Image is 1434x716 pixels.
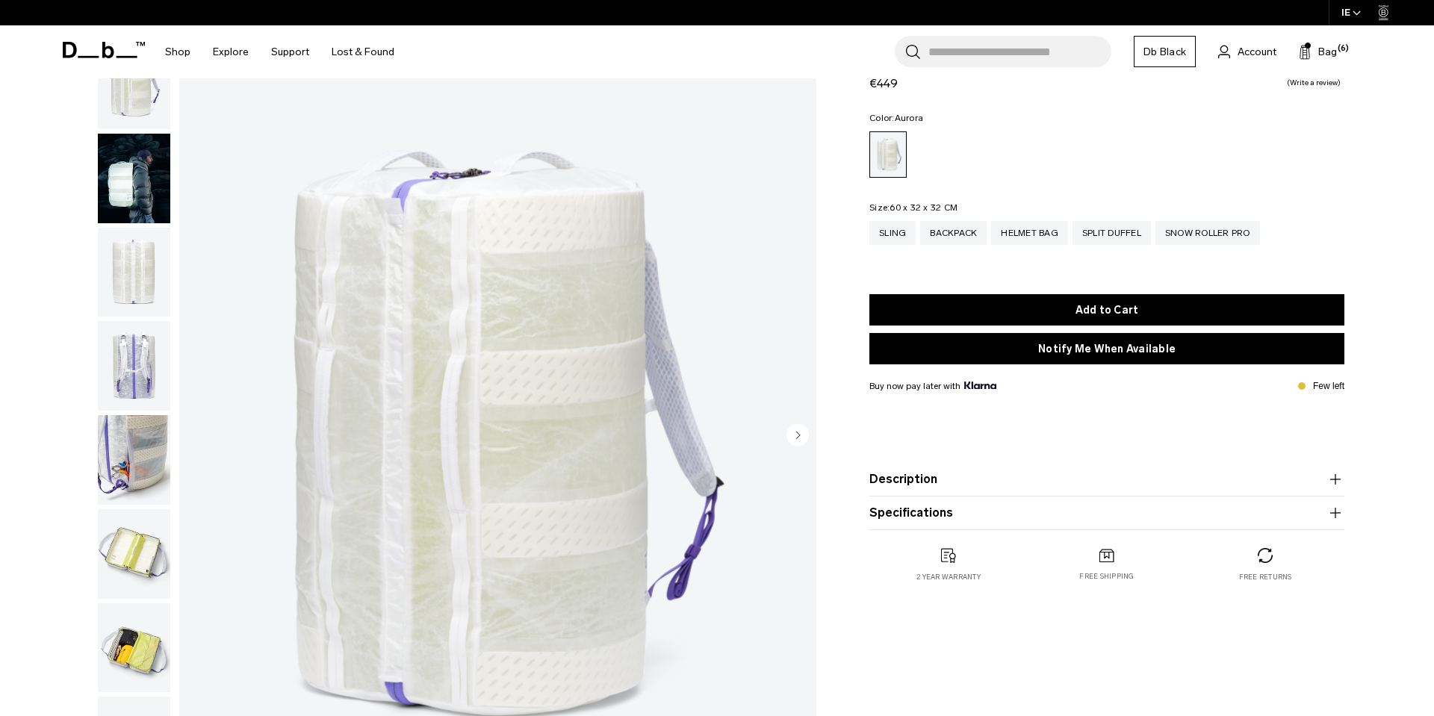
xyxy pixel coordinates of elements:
button: Add to Cart [869,294,1344,326]
button: Description [869,470,1344,488]
img: Weigh_Lighter_Split_Duffel_70L_6.png [98,603,170,693]
button: Bag (6) [1299,43,1337,60]
a: Account [1218,43,1276,60]
button: Specifications [869,504,1344,522]
p: 2 year warranty [916,572,981,582]
img: Weigh_Lighter_Split_Duffel_70L_4.png [98,415,170,505]
a: Shop [165,25,190,78]
a: Aurora [869,131,907,178]
button: Weigh_Lighter_Split_Duffel_70L_5.png [97,508,171,600]
a: Db Black [1134,36,1196,67]
button: Weigh_Lighter_Split_Duffel_70L_4.png [97,414,171,505]
span: (6) [1338,43,1349,55]
a: Support [271,25,309,78]
p: Free shipping [1079,571,1134,582]
button: Weigh_Lighter_Split_Duffel_70L_2.png [97,227,171,318]
img: Weigh_Lighter_Split_Duffel_70L_3.png [98,321,170,411]
span: Bag [1318,44,1337,60]
span: €449 [869,76,898,90]
legend: Size: [869,203,957,212]
span: Buy now pay later with [869,379,996,393]
span: Account [1238,44,1276,60]
p: Few left [1313,379,1344,393]
a: Helmet Bag [991,221,1068,245]
button: Weigh_Lighter_Split_Duffel_70L_3.png [97,320,171,411]
img: Weigh_Lighter_Split_Duffel_70L_5.png [98,509,170,599]
a: Split Duffel [1073,221,1151,245]
a: Explore [213,25,249,78]
button: Weigh_Lighter_Split_Duffel_70L_6.png [97,603,171,694]
a: Backpack [920,221,987,245]
a: Snow Roller Pro [1155,221,1260,245]
img: Weigh_Lighter_Duffel_70L_Lifestyle.png [98,134,170,223]
legend: Color: [869,113,923,122]
button: Weigh_Lighter_Split_Duffel_70L_1.png [97,39,171,130]
img: Weigh_Lighter_Split_Duffel_70L_1.png [98,40,170,129]
a: Sling [869,221,916,245]
span: 60 x 32 x 32 CM [890,202,957,213]
a: Lost & Found [332,25,394,78]
img: Weigh_Lighter_Split_Duffel_70L_2.png [98,228,170,317]
button: Weigh_Lighter_Duffel_70L_Lifestyle.png [97,133,171,224]
span: Aurora [895,113,924,123]
nav: Main Navigation [154,25,406,78]
img: {"height" => 20, "alt" => "Klarna"} [964,382,996,389]
a: Write a review [1287,79,1341,87]
p: Free returns [1239,572,1292,582]
button: Notify Me When Available [869,333,1344,364]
